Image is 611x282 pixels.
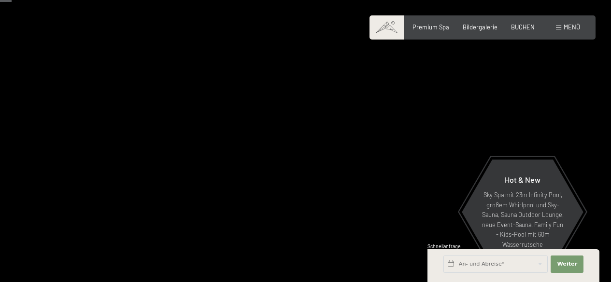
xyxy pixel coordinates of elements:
p: Sky Spa mit 23m Infinity Pool, großem Whirlpool und Sky-Sauna, Sauna Outdoor Lounge, neue Event-S... [481,190,565,249]
span: Weiter [557,260,577,268]
span: Schnellanfrage [427,243,461,249]
a: Premium Spa [412,23,449,31]
button: Weiter [551,255,583,273]
a: Hot & New Sky Spa mit 23m Infinity Pool, großem Whirlpool und Sky-Sauna, Sauna Outdoor Lounge, ne... [461,159,584,265]
a: BUCHEN [511,23,535,31]
span: Hot & New [505,175,540,184]
span: Menü [564,23,580,31]
a: Bildergalerie [463,23,497,31]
